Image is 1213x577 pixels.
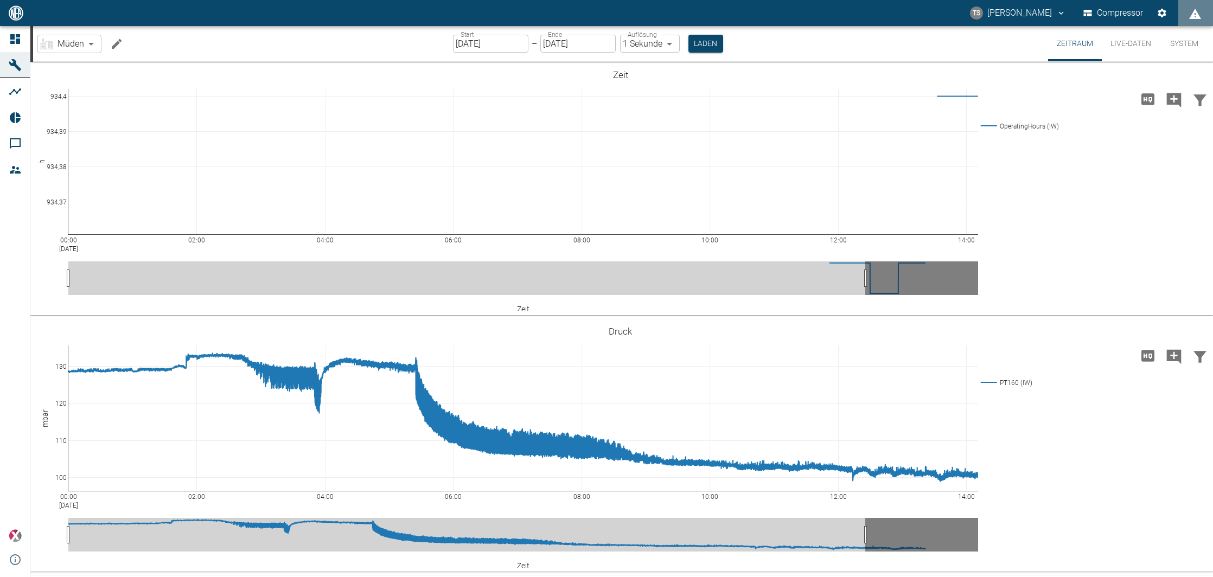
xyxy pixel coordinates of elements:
button: Laden [688,35,723,53]
label: Ende [548,30,562,39]
p: – [532,37,537,50]
button: Kommentar hinzufügen [1161,342,1187,370]
button: System [1160,26,1209,61]
button: Live-Daten [1102,26,1160,61]
label: Start [461,30,474,39]
a: Müden [40,37,84,50]
div: 1 Sekunde [620,35,680,53]
label: Auflösung [628,30,657,39]
span: Müden [58,37,84,50]
img: logo [8,5,24,20]
span: Hohe Auflösung [1135,350,1161,360]
button: Kommentar hinzufügen [1161,85,1187,113]
div: TS [970,7,983,20]
input: DD.MM.YYYY [540,35,616,53]
button: Compressor [1081,3,1146,23]
span: Hohe Auflösung [1135,93,1161,104]
button: Daten filtern [1187,85,1213,113]
button: Machine bearbeiten [106,33,127,55]
input: DD.MM.YYYY [453,35,528,53]
button: Zeitraum [1048,26,1102,61]
button: Einstellungen [1152,3,1172,23]
img: Xplore Logo [9,529,22,542]
button: Daten filtern [1187,342,1213,370]
button: timo.streitbuerger@arcanum-energy.de [968,3,1068,23]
